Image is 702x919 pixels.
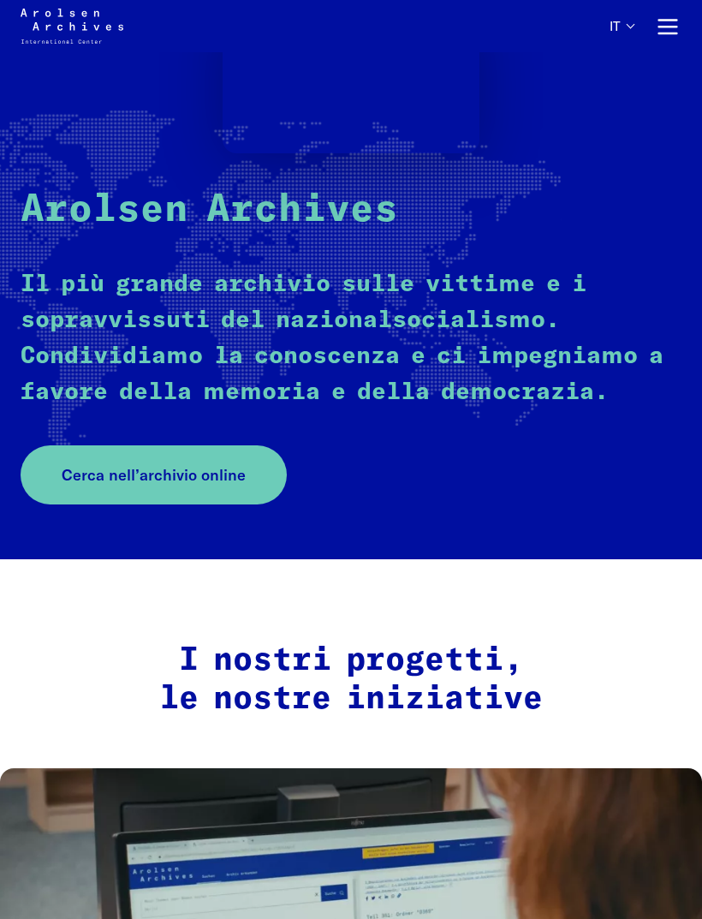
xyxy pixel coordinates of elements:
strong: Arolsen Archives [21,191,398,230]
button: Italiano, selezione lingua [610,19,634,51]
span: Cerca nell’archivio online [62,463,246,486]
a: Cerca nell’archivio online [21,445,287,504]
p: Il più grande archivio sulle vittime e i sopravvissuti del nazionalsocialismo. Condividiamo la co... [21,267,681,410]
nav: Primaria [610,9,681,44]
h2: I nostri progetti, le nostre iniziative [21,642,681,719]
